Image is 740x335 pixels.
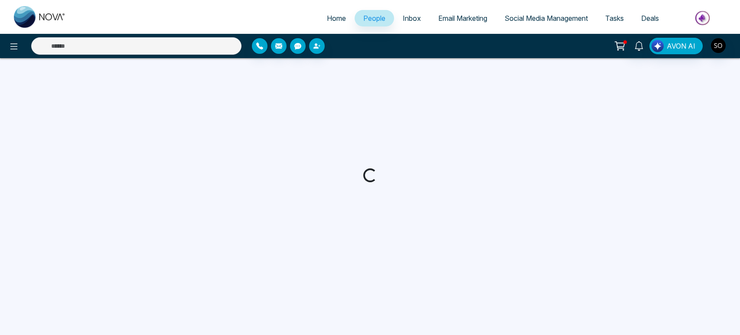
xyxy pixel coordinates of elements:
[363,14,385,23] span: People
[649,38,703,54] button: AVON AI
[14,6,66,28] img: Nova CRM Logo
[711,38,726,53] img: User Avatar
[403,14,421,23] span: Inbox
[672,8,735,28] img: Market-place.gif
[667,41,695,51] span: AVON AI
[394,10,430,26] a: Inbox
[597,10,632,26] a: Tasks
[318,10,355,26] a: Home
[505,14,588,23] span: Social Media Management
[438,14,487,23] span: Email Marketing
[430,10,496,26] a: Email Marketing
[355,10,394,26] a: People
[652,40,664,52] img: Lead Flow
[327,14,346,23] span: Home
[605,14,624,23] span: Tasks
[641,14,659,23] span: Deals
[496,10,597,26] a: Social Media Management
[632,10,668,26] a: Deals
